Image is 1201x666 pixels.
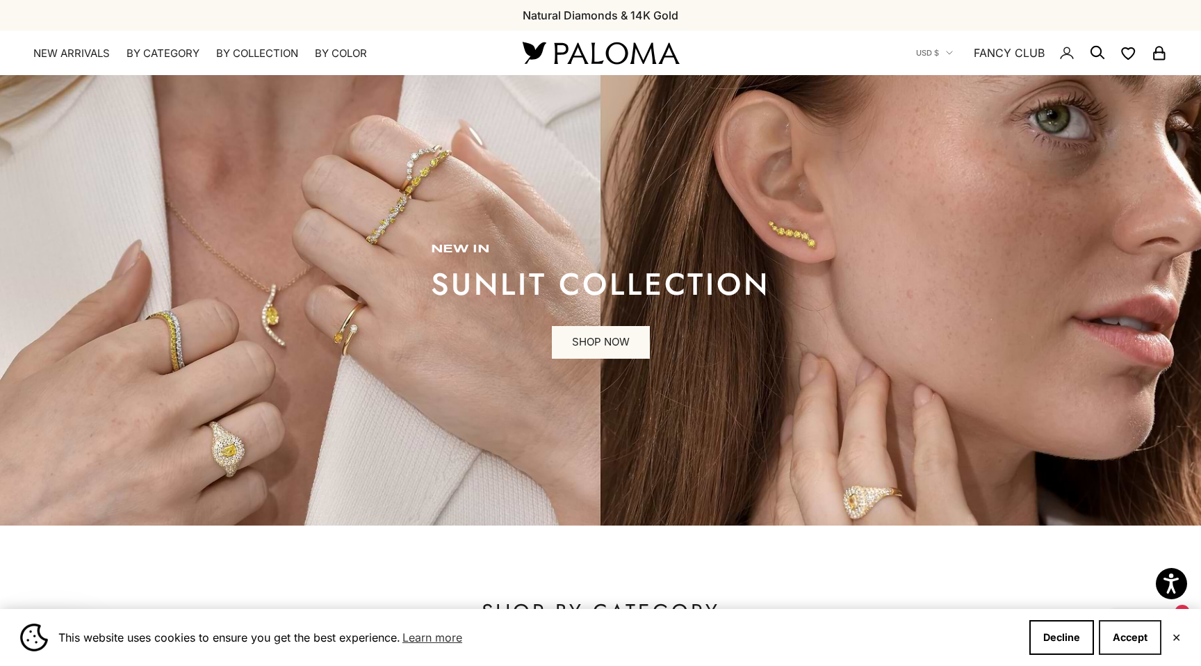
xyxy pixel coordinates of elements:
button: Accept [1099,620,1161,655]
img: Cookie banner [20,624,48,651]
a: Learn more [400,627,464,648]
p: new in [431,243,770,257]
a: NEW ARRIVALS [33,47,110,60]
nav: Secondary navigation [916,31,1168,75]
summary: By Color [315,47,367,60]
span: This website uses cookies to ensure you get the best experience. [58,627,1018,648]
nav: Primary navigation [33,47,489,60]
summary: By Collection [216,47,298,60]
p: SHOP BY CATEGORY [95,598,1106,626]
a: SHOP NOW [552,326,650,359]
button: USD $ [916,47,953,59]
summary: By Category [126,47,199,60]
button: Close [1172,633,1181,642]
button: Decline [1029,620,1094,655]
p: Natural Diamonds & 14K Gold [523,6,678,24]
p: sunlit collection [431,270,770,298]
a: FANCY CLUB [974,44,1045,62]
span: USD $ [916,47,939,59]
